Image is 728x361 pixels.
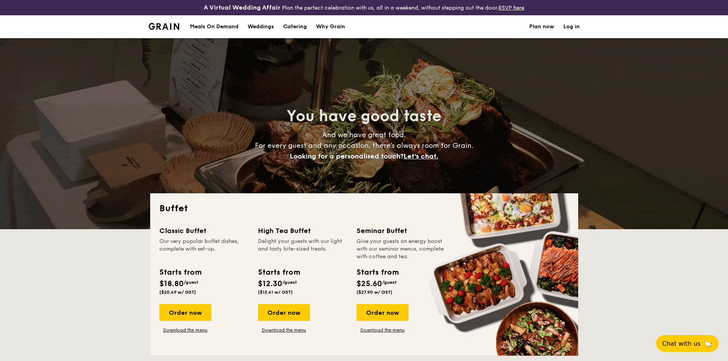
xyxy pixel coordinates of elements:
span: /guest [282,280,297,285]
div: Order now [357,304,409,321]
span: Looking for a personalised touch? [290,152,404,160]
div: Why Grain [316,15,345,38]
div: Plan the perfect celebration with us, all in a weekend, without stepping out the door. [144,3,584,12]
a: Plan now [529,15,554,38]
h2: Buffet [159,202,569,215]
a: Download the menu [159,327,211,333]
span: You have good taste [287,107,441,125]
span: Chat with us [662,340,700,347]
a: Meals On Demand [185,15,243,38]
a: Weddings [243,15,279,38]
span: $12.30 [258,279,282,288]
span: /guest [382,280,397,285]
span: ($20.49 w/ GST) [159,290,196,295]
a: Logotype [149,23,180,30]
div: Seminar Buffet [357,225,446,236]
span: /guest [184,280,198,285]
span: $25.60 [357,279,382,288]
div: Meals On Demand [190,15,238,38]
a: RSVP here [498,5,524,11]
span: $18.80 [159,279,184,288]
span: And we have great food. For every guest and any occasion, there’s always room for Grain. [255,131,473,160]
div: Give your guests an energy boost with our seminar menus, complete with coffee and tea. [357,238,446,261]
div: Our very popular buffet dishes, complete with set-up. [159,238,249,261]
div: Classic Buffet [159,225,249,236]
a: Download the menu [357,327,409,333]
span: Let's chat. [404,152,438,160]
h4: A Virtual Wedding Affair [204,3,280,12]
span: ($27.90 w/ GST) [357,290,392,295]
a: Log in [563,15,580,38]
a: Why Grain [311,15,350,38]
h1: Catering [283,15,307,38]
img: Grain [149,23,180,30]
span: 🦙 [704,339,713,348]
span: ($13.41 w/ GST) [258,290,293,295]
a: Download the menu [258,327,310,333]
div: Starts from [357,267,398,278]
div: High Tea Buffet [258,225,347,236]
div: Weddings [248,15,274,38]
div: Order now [159,304,211,321]
div: Order now [258,304,310,321]
button: Chat with us🦙 [656,335,719,352]
div: Starts from [258,267,300,278]
a: Catering [279,15,311,38]
div: Starts from [159,267,201,278]
div: Delight your guests with our light and tasty bite-sized treats. [258,238,347,261]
